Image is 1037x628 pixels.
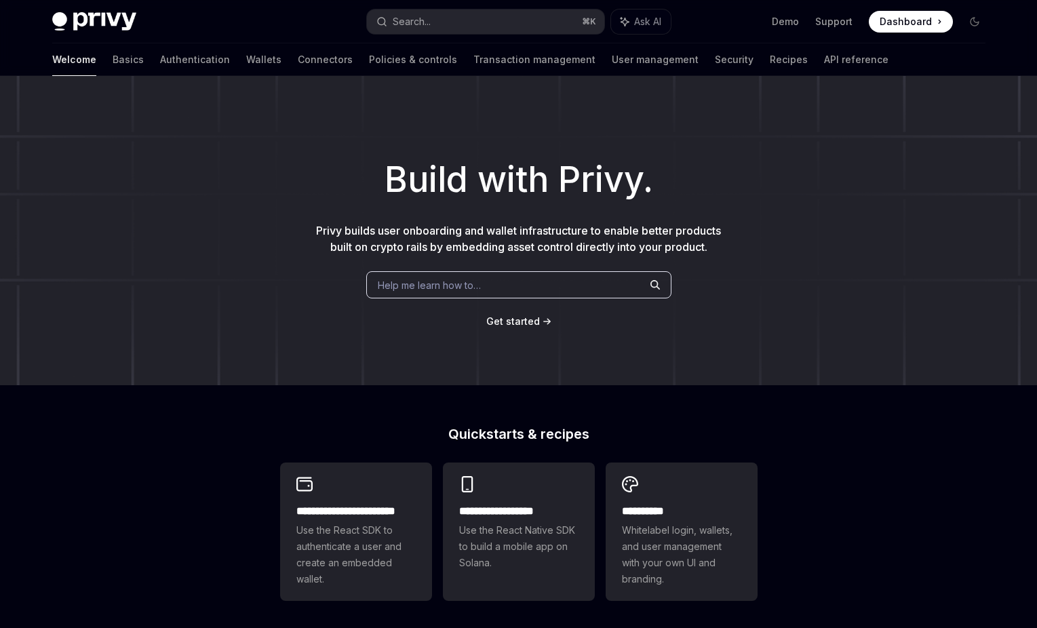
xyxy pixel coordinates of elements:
a: API reference [824,43,888,76]
a: Basics [113,43,144,76]
a: User management [612,43,699,76]
a: Transaction management [473,43,595,76]
button: Ask AI [611,9,671,34]
a: Recipes [770,43,808,76]
span: ⌘ K [582,16,596,27]
a: **** *****Whitelabel login, wallets, and user management with your own UI and branding. [606,463,758,601]
a: Security [715,43,754,76]
span: Help me learn how to… [378,278,481,292]
span: Use the React Native SDK to build a mobile app on Solana. [459,522,579,571]
a: Policies & controls [369,43,457,76]
h2: Quickstarts & recipes [280,427,758,441]
a: Wallets [246,43,281,76]
a: Demo [772,15,799,28]
h1: Build with Privy. [22,153,1015,206]
span: Use the React SDK to authenticate a user and create an embedded wallet. [296,522,416,587]
span: Dashboard [880,15,932,28]
a: Authentication [160,43,230,76]
a: Get started [486,315,540,328]
div: Search... [393,14,431,30]
a: Support [815,15,853,28]
a: Connectors [298,43,353,76]
span: Whitelabel login, wallets, and user management with your own UI and branding. [622,522,741,587]
span: Get started [486,315,540,327]
a: Dashboard [869,11,953,33]
img: dark logo [52,12,136,31]
a: **** **** **** ***Use the React Native SDK to build a mobile app on Solana. [443,463,595,601]
span: Privy builds user onboarding and wallet infrastructure to enable better products built on crypto ... [316,224,721,254]
button: Toggle dark mode [964,11,985,33]
span: Ask AI [634,15,661,28]
a: Welcome [52,43,96,76]
button: Search...⌘K [367,9,604,34]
